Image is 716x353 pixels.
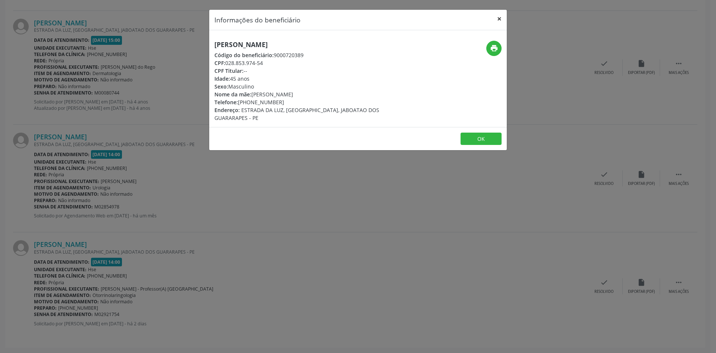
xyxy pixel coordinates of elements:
[214,41,402,49] h5: [PERSON_NAME]
[214,75,402,83] div: 45 anos
[214,90,402,98] div: [PERSON_NAME]
[214,98,402,106] div: [PHONE_NUMBER]
[214,52,274,59] span: Código do beneficiário:
[214,83,228,90] span: Sexo:
[492,10,507,28] button: Close
[214,15,301,25] h5: Informações do beneficiário
[461,133,502,145] button: OK
[486,41,502,56] button: print
[214,106,240,114] span: Endereço:
[214,67,402,75] div: --
[214,67,244,74] span: CPF Titular:
[214,83,402,90] div: Masculino
[214,75,230,82] span: Idade:
[214,59,402,67] div: 028.853.974-54
[214,99,238,106] span: Telefone:
[214,91,251,98] span: Nome da mãe:
[214,51,402,59] div: 9000720389
[214,106,379,121] span: ESTRADA DA LUZ, [GEOGRAPHIC_DATA], JABOATAO DOS GUARARAPES - PE
[214,59,225,66] span: CPF:
[490,44,498,52] i: print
